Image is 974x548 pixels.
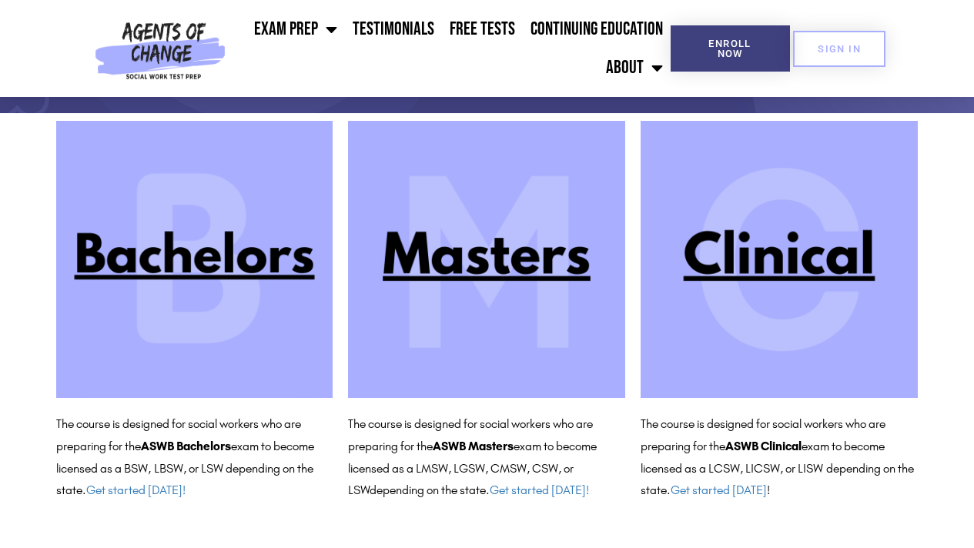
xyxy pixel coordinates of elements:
[232,10,670,87] nav: Menu
[641,413,918,502] p: The course is designed for social workers who are preparing for the exam to become licensed as a ...
[348,413,625,502] p: The course is designed for social workers who are preparing for the exam to become licensed as a ...
[86,483,186,497] a: Get started [DATE]!
[667,483,770,497] span: . !
[490,483,589,497] a: Get started [DATE]!
[695,38,765,58] span: Enroll Now
[56,413,333,502] p: The course is designed for social workers who are preparing for the exam to become licensed as a ...
[598,48,671,87] a: About
[671,483,767,497] a: Get started [DATE]
[246,10,345,48] a: Exam Prep
[141,439,231,453] b: ASWB Bachelors
[345,10,442,48] a: Testimonials
[671,25,790,72] a: Enroll Now
[433,439,514,453] b: ASWB Masters
[523,10,671,48] a: Continuing Education
[818,44,861,54] span: SIGN IN
[725,439,802,453] b: ASWB Clinical
[370,483,589,497] span: depending on the state.
[442,10,523,48] a: Free Tests
[793,31,885,67] a: SIGN IN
